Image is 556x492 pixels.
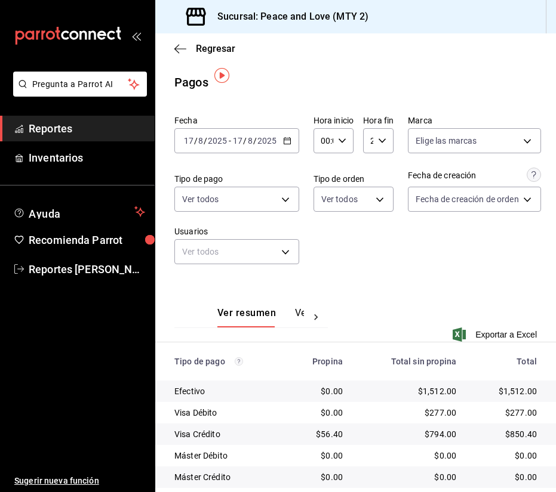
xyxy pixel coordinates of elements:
[196,43,235,54] span: Regresar
[174,428,277,440] div: Visa Crédito
[247,136,253,146] input: --
[475,471,537,483] div: $0.00
[296,428,343,440] div: $56.40
[296,450,343,462] div: $0.00
[183,136,194,146] input: --
[29,205,130,219] span: Ayuda
[362,407,456,419] div: $277.00
[475,407,537,419] div: $277.00
[229,136,231,146] span: -
[314,116,354,125] label: Hora inicio
[208,10,368,24] h3: Sucursal: Peace and Love (MTY 2)
[131,31,141,41] button: open_drawer_menu
[362,471,456,483] div: $0.00
[475,450,537,462] div: $0.00
[174,357,277,366] div: Tipo de pago
[416,135,477,147] span: Elige las marcas
[174,450,277,462] div: Máster Débito
[217,307,276,327] button: Ver resumen
[362,385,456,397] div: $1,512.00
[174,175,299,183] label: Tipo de pago
[295,307,340,327] button: Ver pagos
[253,136,257,146] span: /
[296,471,343,483] div: $0.00
[174,471,277,483] div: Máster Crédito
[362,357,456,366] div: Total sin propina
[174,227,299,236] label: Usuarios
[204,136,207,146] span: /
[174,239,299,264] div: Ver todos
[475,357,537,366] div: Total
[194,136,198,146] span: /
[232,136,243,146] input: --
[475,428,537,440] div: $850.40
[32,78,128,91] span: Pregunta a Parrot AI
[182,193,219,205] span: Ver todos
[296,385,343,397] div: $0.00
[363,116,394,125] label: Hora fin
[257,136,277,146] input: ----
[14,475,145,487] span: Sugerir nueva función
[29,261,145,277] span: Reportes [PERSON_NAME]
[207,136,228,146] input: ----
[408,169,476,182] div: Fecha de creación
[174,407,277,419] div: Visa Débito
[29,232,145,248] span: Recomienda Parrot
[408,116,540,125] label: Marca
[455,327,537,342] button: Exportar a Excel
[296,407,343,419] div: $0.00
[174,43,235,54] button: Regresar
[362,450,456,462] div: $0.00
[29,150,145,166] span: Inventarios
[243,136,247,146] span: /
[235,357,243,366] svg: Los pagos realizados con Pay y otras terminales son montos brutos.
[475,385,537,397] div: $1,512.00
[362,428,456,440] div: $794.00
[214,68,229,83] img: Tooltip marker
[314,175,394,183] label: Tipo de orden
[174,116,299,125] label: Fecha
[296,357,343,366] div: Propina
[416,193,518,205] span: Fecha de creación de orden
[8,86,147,99] a: Pregunta a Parrot AI
[321,193,358,205] span: Ver todos
[13,72,147,97] button: Pregunta a Parrot AI
[29,120,145,137] span: Reportes
[198,136,204,146] input: --
[217,307,304,327] div: navigation tabs
[174,73,208,91] div: Pagos
[174,385,277,397] div: Efectivo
